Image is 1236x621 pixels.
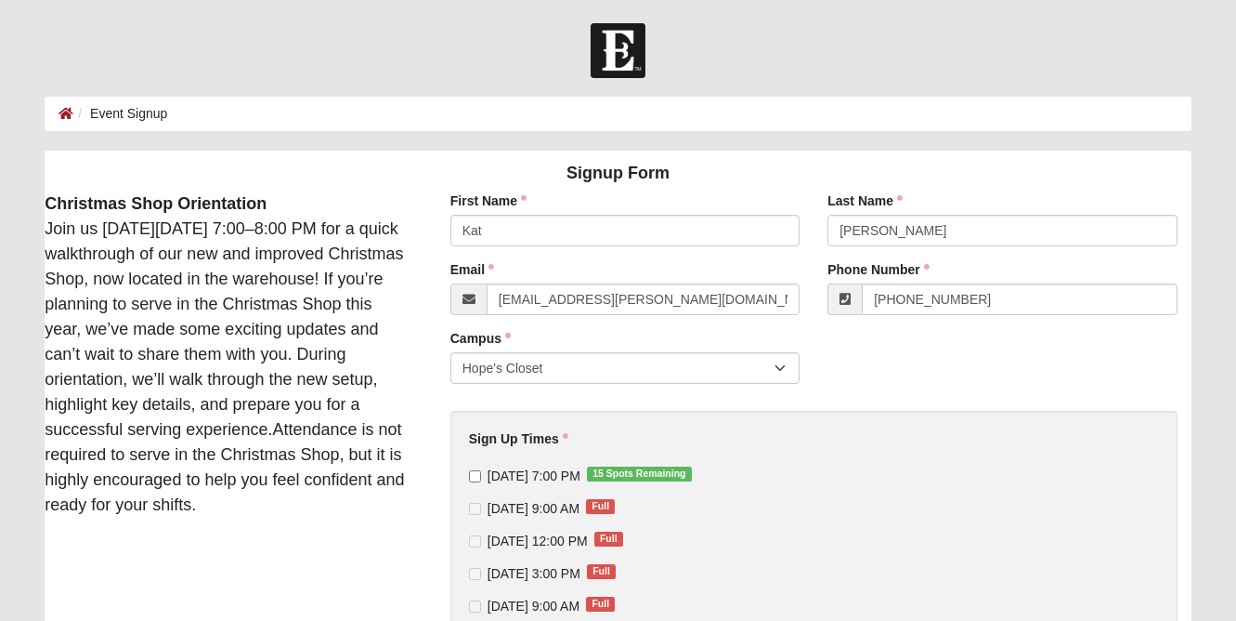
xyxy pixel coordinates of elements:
[488,566,580,581] span: [DATE] 3:00 PM
[45,164,1190,184] h4: Signup Form
[827,260,930,279] label: Phone Number
[469,429,568,448] label: Sign Up Times
[591,23,645,78] img: Church of Eleven22 Logo
[450,329,511,348] label: Campus
[488,469,580,483] span: [DATE] 7:00 PM
[31,192,422,518] div: Join us [DATE][DATE] 7:00–8:00 PM for a quick walkthrough of our new and improved Christmas Shop,...
[469,535,481,548] input: [DATE] 12:00 PMFull
[594,532,623,547] span: Full
[73,104,167,124] li: Event Signup
[586,597,615,612] span: Full
[586,499,615,514] span: Full
[450,192,527,210] label: First Name
[469,601,481,613] input: [DATE] 9:00 AMFull
[469,568,481,580] input: [DATE] 3:00 PMFull
[587,564,616,579] span: Full
[45,194,267,213] strong: Christmas Shop Orientation
[488,599,579,614] span: [DATE] 9:00 AM
[488,534,588,548] span: [DATE] 12:00 PM
[469,470,481,482] input: [DATE] 7:00 PM15 Spots Remaining
[469,503,481,515] input: [DATE] 9:00 AMFull
[827,192,903,210] label: Last Name
[488,501,579,516] span: [DATE] 9:00 AM
[587,467,692,482] span: 15 Spots Remaining
[450,260,494,279] label: Email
